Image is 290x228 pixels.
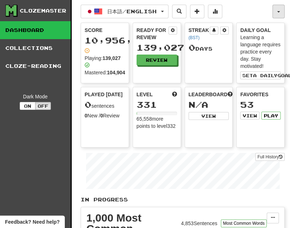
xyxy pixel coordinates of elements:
[137,27,168,41] div: Ready for Review
[240,91,281,98] div: Favorites
[85,27,125,34] div: Score
[181,220,217,227] div: 4,853 Sentences
[85,100,125,110] div: sentences
[189,91,228,98] span: Leaderboard
[85,113,87,118] strong: 0
[189,42,195,52] span: 0
[85,112,125,119] div: New / Review
[100,113,103,118] strong: 0
[85,36,125,45] div: 10,956,842
[240,71,281,79] button: Seta dailygoal
[137,55,177,65] button: Review
[240,100,281,109] div: 53
[85,62,125,76] div: Mastered:
[137,100,177,109] div: 331
[20,7,66,14] div: Clozemaster
[189,35,200,40] a: (BST)
[81,5,168,18] button: 日本語/English
[240,112,260,120] button: View
[107,70,125,75] strong: 104,904
[190,5,204,18] button: Add sentence to collection
[189,43,229,52] div: Day s
[5,93,65,100] div: Dark Mode
[240,27,281,34] div: Daily Goal
[240,34,281,70] div: Learning a language requires practice every day. Stay motivated!
[172,5,186,18] button: Search sentences
[172,91,177,98] span: Score more points to level up
[208,5,222,18] button: More stats
[137,115,177,130] div: 65,558 more points to level 332
[85,91,123,98] span: Played [DATE]
[107,8,157,14] span: 日本語 / English
[261,112,281,120] button: Play
[255,153,285,161] a: Full History
[137,91,153,98] span: Level
[103,55,121,61] strong: 139,027
[20,102,35,110] button: On
[85,47,122,62] div: Playing:
[253,73,277,78] span: a daily
[5,218,60,225] span: Open feedback widget
[189,99,208,110] span: N/A
[137,43,177,52] div: 139,027
[189,112,229,120] button: View
[221,219,267,227] button: Most Common Words
[81,196,285,203] p: In Progress
[85,99,91,110] span: 0
[227,91,232,98] span: This week in points, UTC
[35,102,51,110] button: Off
[189,27,210,41] div: Streak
